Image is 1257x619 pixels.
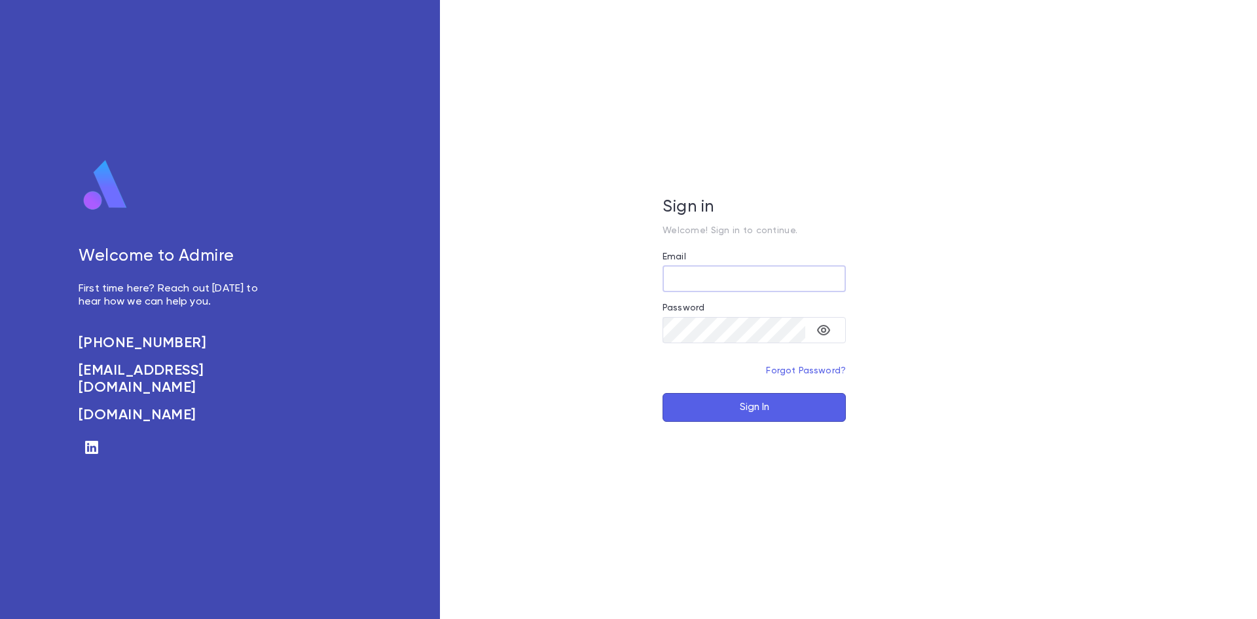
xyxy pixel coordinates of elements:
img: logo [79,159,132,212]
p: Welcome! Sign in to continue. [663,225,846,236]
label: Password [663,303,704,313]
h5: Welcome to Admire [79,247,272,267]
label: Email [663,252,686,262]
a: [DOMAIN_NAME] [79,407,272,424]
h5: Sign in [663,198,846,217]
a: [PHONE_NUMBER] [79,335,272,352]
a: [EMAIL_ADDRESS][DOMAIN_NAME] [79,362,272,396]
button: toggle password visibility [811,317,837,343]
a: Forgot Password? [766,366,846,375]
button: Sign In [663,393,846,422]
p: First time here? Reach out [DATE] to hear how we can help you. [79,282,272,309]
